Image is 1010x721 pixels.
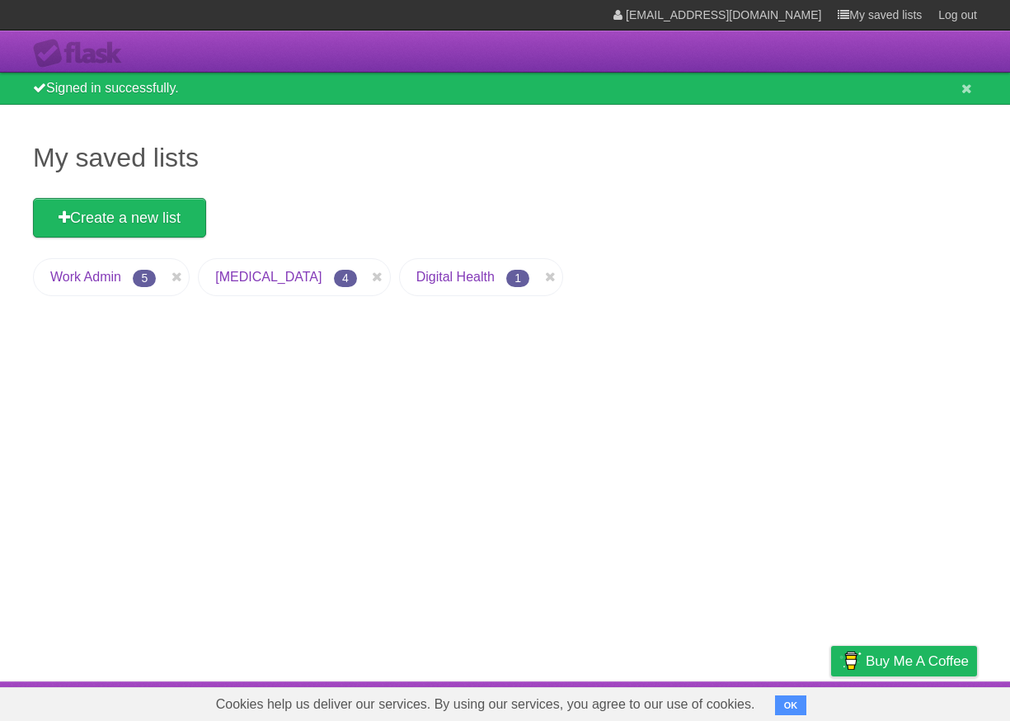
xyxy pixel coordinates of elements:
img: Buy me a coffee [839,647,862,675]
a: [MEDICAL_DATA] [215,270,322,284]
button: OK [775,695,807,715]
span: Cookies help us deliver our services. By using our services, you agree to our use of cookies. [200,688,772,721]
a: Privacy [810,686,853,717]
span: Buy me a coffee [866,647,969,676]
span: 1 [506,270,529,287]
a: Developers [666,686,733,717]
a: Buy me a coffee [831,646,977,676]
span: 5 [133,270,156,287]
span: 4 [334,270,357,287]
a: Suggest a feature [873,686,977,717]
a: About [612,686,646,717]
a: Terms [754,686,790,717]
h1: My saved lists [33,138,977,177]
a: Work Admin [50,270,121,284]
a: Digital Health [416,270,495,284]
a: Create a new list [33,198,206,238]
div: Flask [33,39,132,68]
